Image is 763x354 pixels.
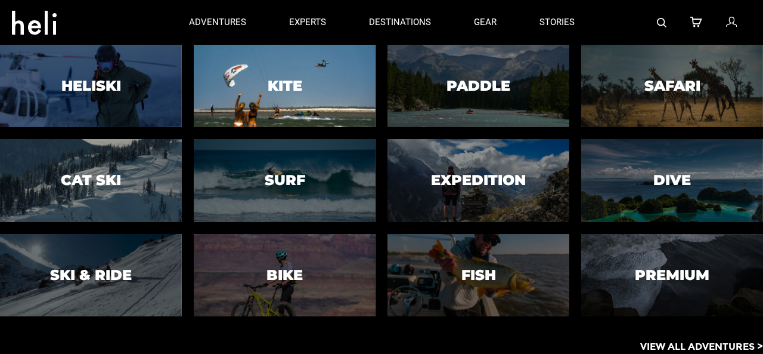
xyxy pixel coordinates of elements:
[653,173,691,188] h3: Dive
[61,78,121,94] h3: Heliski
[635,267,709,283] h3: Premium
[640,340,763,354] p: View All Adventures >
[581,234,763,316] a: PremiumPremium image
[431,173,526,188] h3: Expedition
[50,267,132,283] h3: Ski & Ride
[289,16,326,29] p: experts
[446,78,510,94] h3: Paddle
[265,173,305,188] h3: Surf
[268,78,302,94] h3: Kite
[266,267,303,283] h3: Bike
[189,16,246,29] p: adventures
[657,18,666,27] img: search-bar-icon.svg
[644,78,700,94] h3: Safari
[369,16,431,29] p: destinations
[61,173,121,188] h3: Cat Ski
[461,267,496,283] h3: Fish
